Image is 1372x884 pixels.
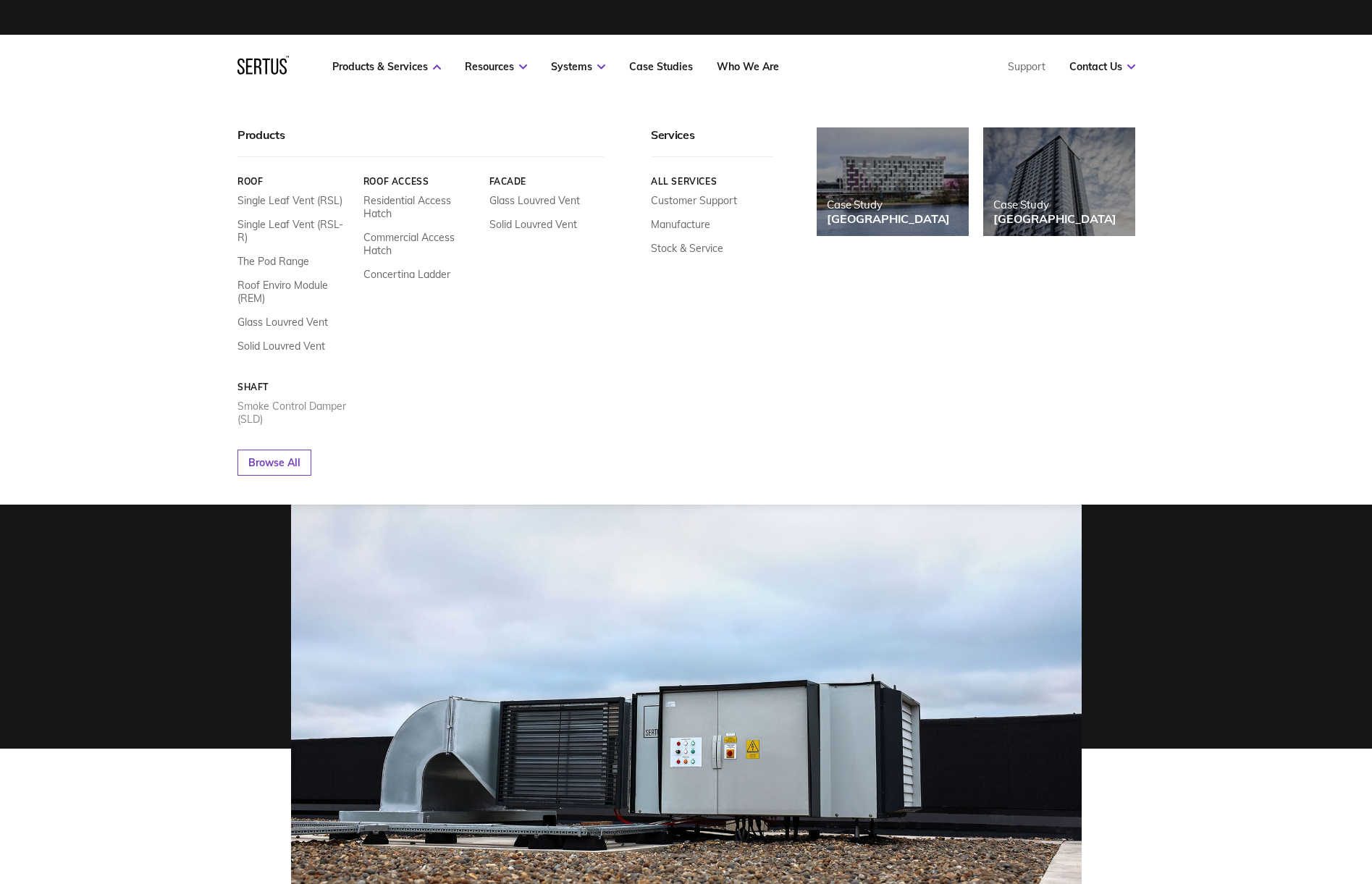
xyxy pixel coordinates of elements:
[1111,716,1372,884] iframe: Chat Widget
[237,194,342,207] a: Single Leaf Vent (RSL)
[237,316,328,329] a: Glass Louvred Vent
[237,382,353,392] a: Shaft
[237,279,353,305] a: Roof Enviro Module (REM)
[489,218,576,231] a: Solid Louvred Vent
[629,60,693,73] a: Case Studies
[817,127,969,236] a: Case Study[GEOGRAPHIC_DATA]
[489,176,604,187] a: Facade
[993,211,1116,226] div: [GEOGRAPHIC_DATA]
[237,450,311,476] a: Browse All
[363,194,478,220] a: Residential Access Hatch
[332,60,441,73] a: Products & Services
[465,60,527,73] a: Resources
[651,176,773,187] a: All services
[551,60,605,73] a: Systems
[1008,60,1045,73] a: Support
[237,255,309,268] a: The Pod Range
[827,211,950,226] div: [GEOGRAPHIC_DATA]
[827,198,950,211] div: Case Study
[651,218,710,231] a: Manufacture
[363,231,478,257] a: Commercial Access Hatch
[651,127,773,157] div: Services
[651,194,737,207] a: Customer Support
[1069,60,1135,73] a: Contact Us
[237,127,604,157] div: Products
[237,400,353,426] a: Smoke Control Damper (SLD)
[237,218,353,244] a: Single Leaf Vent (RSL-R)
[651,242,723,255] a: Stock & Service
[489,194,579,207] a: Glass Louvred Vent
[363,176,478,187] a: Roof Access
[717,60,779,73] a: Who We Are
[237,340,325,353] a: Solid Louvred Vent
[983,127,1135,236] a: Case Study[GEOGRAPHIC_DATA]
[993,198,1116,211] div: Case Study
[237,176,353,187] a: Roof
[363,268,450,281] a: Concertina Ladder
